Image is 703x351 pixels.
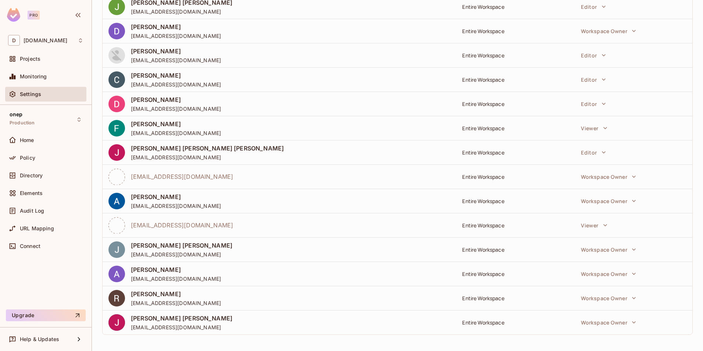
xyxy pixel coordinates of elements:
[577,315,640,330] button: Workspace Owner
[577,242,640,257] button: Workspace Owner
[577,24,640,38] button: Workspace Owner
[20,336,59,342] span: Help & Updates
[108,241,125,258] img: ACg8ocKLT1pSa8otw9u9yIHLBaJ4HvHI9F1E02YJKeaIK62opzTAag=s96-c
[108,144,125,161] img: ACg8ocIfAwx2Vl-BYrfIB_7iYlqeN5vaALgukeMAHsxHZ8ecYcH7ag=s96-c
[462,246,568,253] div: Entire Workspace
[6,309,86,321] button: Upgrade
[131,47,221,55] span: [PERSON_NAME]
[131,96,221,104] span: [PERSON_NAME]
[131,144,284,152] span: [PERSON_NAME] [PERSON_NAME] [PERSON_NAME]
[131,173,233,181] span: [EMAIL_ADDRESS][DOMAIN_NAME]
[8,35,20,46] span: D
[108,193,125,209] img: ACg8ocJsCva0OnH_2-7Aai-htdKgy2kjyFYqODVqv7zBHFJ7WXXOYg=s96-c
[7,8,20,22] img: SReyMgAAAABJRU5ErkJggg==
[577,48,609,63] button: Editor
[20,74,47,79] span: Monitoring
[108,266,125,282] img: ACg8ocJ446jqFWgZow7oUSco5uKjXhaIl6lODq-3MihVOx7UTykp=s96-c
[131,299,221,306] span: [EMAIL_ADDRESS][DOMAIN_NAME]
[462,125,568,132] div: Entire Workspace
[462,173,568,180] div: Entire Workspace
[108,47,125,64] img: ACg8ocIIumeQEtg7Psd-6fjDKhd-AP7VFGR21v-8_tu06dVKaofRpQ=s96-c
[462,319,568,326] div: Entire Workspace
[131,202,221,209] span: [EMAIL_ADDRESS][DOMAIN_NAME]
[20,173,43,178] span: Directory
[131,193,221,201] span: [PERSON_NAME]
[131,8,232,15] span: [EMAIL_ADDRESS][DOMAIN_NAME]
[131,290,221,298] span: [PERSON_NAME]
[462,100,568,107] div: Entire Workspace
[108,23,125,39] img: ACg8ocKwW8r3Bjtvknyicp3LZoUBmuv1ZCi12athGhVsondv5Jrgew=s96-c
[10,120,35,126] span: Production
[131,32,221,39] span: [EMAIL_ADDRESS][DOMAIN_NAME]
[131,130,221,136] span: [EMAIL_ADDRESS][DOMAIN_NAME]
[577,291,640,305] button: Workspace Owner
[131,57,221,64] span: [EMAIL_ADDRESS][DOMAIN_NAME]
[577,145,609,160] button: Editor
[24,38,67,43] span: Workspace: deacero.com
[131,105,221,112] span: [EMAIL_ADDRESS][DOMAIN_NAME]
[20,137,34,143] span: Home
[462,222,568,229] div: Entire Workspace
[462,76,568,83] div: Entire Workspace
[462,270,568,277] div: Entire Workspace
[462,52,568,59] div: Entire Workspace
[20,91,41,97] span: Settings
[577,96,609,111] button: Editor
[462,198,568,205] div: Entire Workspace
[577,218,611,233] button: Viewer
[577,169,640,184] button: Workspace Owner
[108,314,125,331] img: ACg8ocLEqbTz_aOK6iYYrjfrxhkRhBnvW0u-EVsHxHebPcnZNmK8bg=s96-c
[20,243,40,249] span: Connect
[10,111,23,117] span: onep
[577,72,609,87] button: Editor
[28,11,40,19] div: Pro
[131,71,221,79] span: [PERSON_NAME]
[131,23,221,31] span: [PERSON_NAME]
[131,251,232,258] span: [EMAIL_ADDRESS][DOMAIN_NAME]
[462,295,568,302] div: Entire Workspace
[131,154,284,161] span: [EMAIL_ADDRESS][DOMAIN_NAME]
[131,81,221,88] span: [EMAIL_ADDRESS][DOMAIN_NAME]
[462,28,568,35] div: Entire Workspace
[131,275,221,282] span: [EMAIL_ADDRESS][DOMAIN_NAME]
[20,208,44,214] span: Audit Log
[131,241,232,249] span: [PERSON_NAME] [PERSON_NAME]
[577,194,640,208] button: Workspace Owner
[131,120,221,128] span: [PERSON_NAME]
[577,121,611,135] button: Viewer
[131,266,221,274] span: [PERSON_NAME]
[131,221,233,229] span: [EMAIL_ADDRESS][DOMAIN_NAME]
[108,71,125,88] img: ACg8ocI62WKpXFmcjaBoWH70XHz-zwHW4v3uhZBVnFXjstNgP8al=s96-c
[577,266,640,281] button: Workspace Owner
[108,290,125,306] img: ACg8ocIZkPHhOqLxOdMGTt72pvryhDk1wjtYvqrrkwaRrjBg1w6yTw=s96-c
[20,226,54,231] span: URL Mapping
[108,96,125,112] img: ACg8ocKYknPIIBkELWMwsxDJepOSsPGzfEdcVu16pfamCfh34UCkBQ=s96-c
[108,120,125,136] img: ACg8ocJoL_1GAiM8-0ehP1_JHpjaUGxsNlPJIgTcacLmN5jUHlNDEA=s96-c
[20,190,43,196] span: Elements
[131,324,232,331] span: [EMAIL_ADDRESS][DOMAIN_NAME]
[462,149,568,156] div: Entire Workspace
[20,155,35,161] span: Policy
[20,56,40,62] span: Projects
[131,314,232,322] span: [PERSON_NAME] [PERSON_NAME]
[462,3,568,10] div: Entire Workspace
